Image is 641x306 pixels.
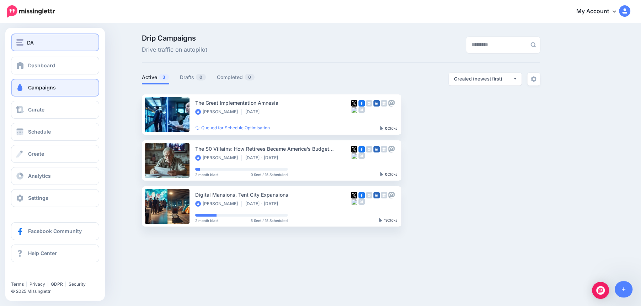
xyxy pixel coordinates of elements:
[358,192,365,198] img: facebook-square.png
[373,192,380,198] img: linkedin-square.png
[454,76,513,82] div: Created (newest first)
[380,172,383,176] img: pointer-grey-darker.png
[245,201,282,207] li: [DATE] - [DATE]
[28,250,57,256] span: Help Center
[30,281,45,287] a: Privacy
[11,288,105,295] li: © 2025 Missinglettr
[245,155,282,161] li: [DATE] - [DATE]
[142,45,207,55] span: Drive traffic on autopilot
[251,173,288,176] span: 0 Sent / 15 Scheduled
[380,126,397,131] div: Clicks
[351,107,357,113] img: bluesky-grey-square.png
[385,126,388,130] b: 0
[384,218,388,222] b: 19
[366,192,372,198] img: instagram-grey-square.png
[28,195,48,201] span: Settings
[28,62,55,68] span: Dashboard
[195,173,218,176] span: 2 month blast
[366,146,372,152] img: instagram-grey-square.png
[196,74,206,81] span: 0
[69,281,86,287] a: Security
[358,146,365,152] img: facebook-square.png
[142,73,169,82] a: Active3
[28,84,56,90] span: Campaigns
[351,100,357,107] img: twitter-square.png
[51,281,63,287] a: GDPR
[530,42,536,47] img: search-grey-6.png
[11,222,99,240] a: Facebook Community
[195,191,351,199] div: Digital Mansions, Tent City Expansions
[11,79,99,97] a: Campaigns
[11,271,66,278] iframe: Twitter Follow Button
[358,107,365,113] img: medium-grey-square.png
[11,244,99,262] a: Help Center
[373,146,380,152] img: linkedin-square.png
[351,192,357,198] img: twitter-square.png
[11,189,99,207] a: Settings
[11,167,99,185] a: Analytics
[180,73,206,82] a: Drafts0
[65,281,66,287] span: |
[195,145,351,153] div: The $0 Villains: How Retirees Became America’s Budget Scapegoats
[381,146,387,152] img: google_business-grey-square.png
[159,74,169,81] span: 3
[358,100,365,107] img: facebook-square.png
[11,101,99,119] a: Curate
[195,99,351,107] div: The Great Implementation Amnesia
[7,5,55,17] img: Missinglettr
[373,100,380,107] img: linkedin-square.png
[28,129,51,135] span: Schedule
[358,152,365,159] img: medium-grey-square.png
[195,109,242,115] li: [PERSON_NAME]
[592,282,609,299] div: Open Intercom Messenger
[251,219,288,222] span: 5 Sent / 15 Scheduled
[366,100,372,107] img: instagram-grey-square.png
[11,33,99,51] button: DA
[351,198,357,205] img: bluesky-grey-square.png
[16,39,23,46] img: menu.png
[381,100,387,107] img: google_business-grey-square.png
[27,38,34,47] span: DA
[380,172,397,177] div: Clicks
[195,219,218,222] span: 2 month blast
[388,146,395,152] img: mastodon-grey-square.png
[379,218,382,222] img: pointer-grey-darker.png
[11,145,99,163] a: Create
[11,123,99,141] a: Schedule
[351,146,357,152] img: twitter-square.png
[28,228,82,234] span: Facebook Community
[195,201,242,207] li: [PERSON_NAME]
[531,76,536,82] img: settings-grey.png
[28,107,44,113] span: Curate
[28,173,51,179] span: Analytics
[449,73,522,85] button: Created (newest first)
[142,35,207,42] span: Drip Campaigns
[217,73,255,82] a: Completed0
[351,152,357,159] img: bluesky-grey-square.png
[380,126,383,130] img: pointer-grey-darker.png
[388,100,395,107] img: mastodon-grey-square.png
[245,109,263,115] li: [DATE]
[28,151,44,157] span: Create
[47,281,49,287] span: |
[379,218,397,223] div: Clicks
[195,155,242,161] li: [PERSON_NAME]
[11,281,24,287] a: Terms
[358,198,365,205] img: medium-grey-square.png
[388,192,395,198] img: mastodon-grey-square.png
[385,172,388,176] b: 0
[195,125,270,130] a: Queued for Schedule Optimisation
[569,3,630,20] a: My Account
[26,281,27,287] span: |
[381,192,387,198] img: google_business-grey-square.png
[245,74,255,81] span: 0
[11,57,99,74] a: Dashboard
